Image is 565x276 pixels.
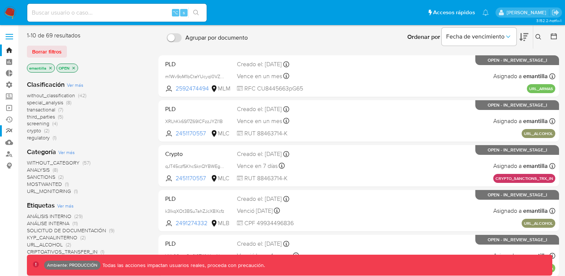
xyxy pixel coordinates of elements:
[482,9,489,16] a: Notificaciones
[507,9,549,16] p: elkin.mantilla@mercadolibre.com.co
[173,9,178,16] span: ⌥
[433,9,475,16] span: Accesos rápidos
[47,264,98,267] p: Ambiente: PRODUCCIÓN
[27,8,207,18] input: Buscar usuario o caso...
[183,9,185,16] span: s
[101,262,265,269] p: Todas las acciones impactan usuarios reales, proceda con precaución.
[552,9,559,16] a: Salir
[188,7,204,18] button: search-icon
